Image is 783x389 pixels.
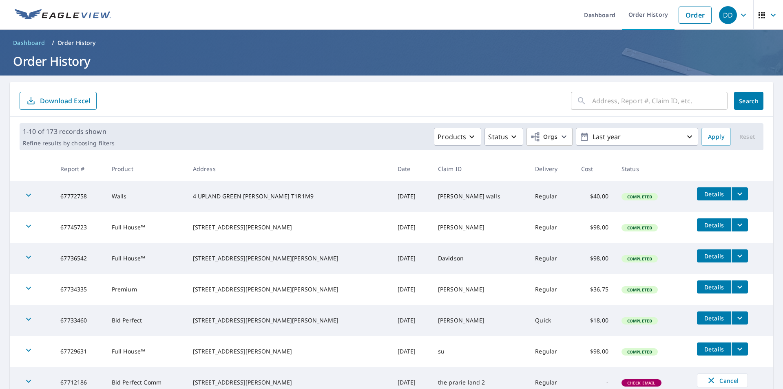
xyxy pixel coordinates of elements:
button: detailsBtn-67736542 [697,249,731,262]
td: Regular [529,274,574,305]
span: Details [702,221,726,229]
td: [DATE] [391,181,431,212]
nav: breadcrumb [10,36,773,49]
td: $40.00 [575,181,615,212]
div: 4 UPLAND GREEN [PERSON_NAME] T1R1M9 [193,192,385,200]
td: [DATE] [391,336,431,367]
td: [DATE] [391,305,431,336]
div: [STREET_ADDRESS][PERSON_NAME][PERSON_NAME] [193,285,385,293]
span: Details [702,314,726,322]
span: Completed [622,256,657,262]
div: [STREET_ADDRESS][PERSON_NAME] [193,223,385,231]
h1: Order History [10,53,773,69]
img: EV Logo [15,9,111,21]
p: Refine results by choosing filters [23,140,115,147]
button: Search [734,92,763,110]
th: Claim ID [431,157,529,181]
span: Completed [622,225,657,231]
div: [STREET_ADDRESS][PERSON_NAME][PERSON_NAME] [193,316,385,325]
td: su [431,336,529,367]
span: Check Email [622,380,661,386]
div: DD [719,6,737,24]
td: 67772758 [54,181,105,212]
span: Search [741,97,757,105]
button: detailsBtn-67772758 [697,187,731,200]
p: Download Excel [40,96,90,105]
td: $98.00 [575,336,615,367]
td: Davidson [431,243,529,274]
td: Bid Perfect [105,305,186,336]
span: Completed [622,318,657,324]
span: Completed [622,349,657,355]
td: [DATE] [391,274,431,305]
th: Delivery [529,157,574,181]
p: Order History [58,39,96,47]
td: [PERSON_NAME] [431,274,529,305]
td: [PERSON_NAME] [431,305,529,336]
button: filesDropdownBtn-67733460 [731,311,748,325]
td: 67736542 [54,243,105,274]
td: [DATE] [391,243,431,274]
button: filesDropdownBtn-67745723 [731,218,748,231]
td: Regular [529,336,574,367]
span: Details [702,252,726,260]
button: filesDropdownBtn-67734335 [731,280,748,293]
div: [STREET_ADDRESS][PERSON_NAME] [193,378,385,387]
button: Last year [576,128,698,146]
span: Orgs [530,132,557,142]
span: Cancel [706,376,739,385]
button: Orgs [526,128,573,146]
td: $98.00 [575,243,615,274]
p: 1-10 of 173 records shown [23,127,115,136]
th: Product [105,157,186,181]
td: [DATE] [391,212,431,243]
a: Dashboard [10,36,49,49]
div: [STREET_ADDRESS][PERSON_NAME] [193,347,385,356]
th: Status [615,157,691,181]
button: detailsBtn-67734335 [697,280,731,293]
td: Full House™ [105,336,186,367]
button: Products [434,128,481,146]
p: Products [438,132,466,142]
td: $36.75 [575,274,615,305]
td: Full House™ [105,212,186,243]
td: 67729631 [54,336,105,367]
td: Premium [105,274,186,305]
td: Walls [105,181,186,212]
button: Cancel [697,373,748,387]
span: Apply [708,132,724,142]
td: Full House™ [105,243,186,274]
p: Last year [589,130,685,144]
button: filesDropdownBtn-67772758 [731,187,748,200]
td: 67734335 [54,274,105,305]
span: Details [702,345,726,353]
th: Cost [575,157,615,181]
td: $18.00 [575,305,615,336]
li: / [52,38,54,48]
button: Apply [701,128,731,146]
th: Address [186,157,391,181]
td: $98.00 [575,212,615,243]
td: [PERSON_NAME] [431,212,529,243]
td: Regular [529,181,574,212]
div: [STREET_ADDRESS][PERSON_NAME][PERSON_NAME] [193,254,385,262]
span: Completed [622,194,657,200]
button: detailsBtn-67729631 [697,342,731,356]
button: Status [484,128,523,146]
input: Address, Report #, Claim ID, etc. [592,89,728,112]
p: Status [488,132,508,142]
td: Regular [529,243,574,274]
td: 67733460 [54,305,105,336]
td: Regular [529,212,574,243]
button: filesDropdownBtn-67736542 [731,249,748,262]
span: Details [702,283,726,291]
span: Details [702,190,726,198]
span: Completed [622,287,657,293]
button: detailsBtn-67733460 [697,311,731,325]
th: Report # [54,157,105,181]
button: Download Excel [20,92,97,110]
span: Dashboard [13,39,45,47]
td: Quick [529,305,574,336]
td: [PERSON_NAME] walls [431,181,529,212]
button: detailsBtn-67745723 [697,218,731,231]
